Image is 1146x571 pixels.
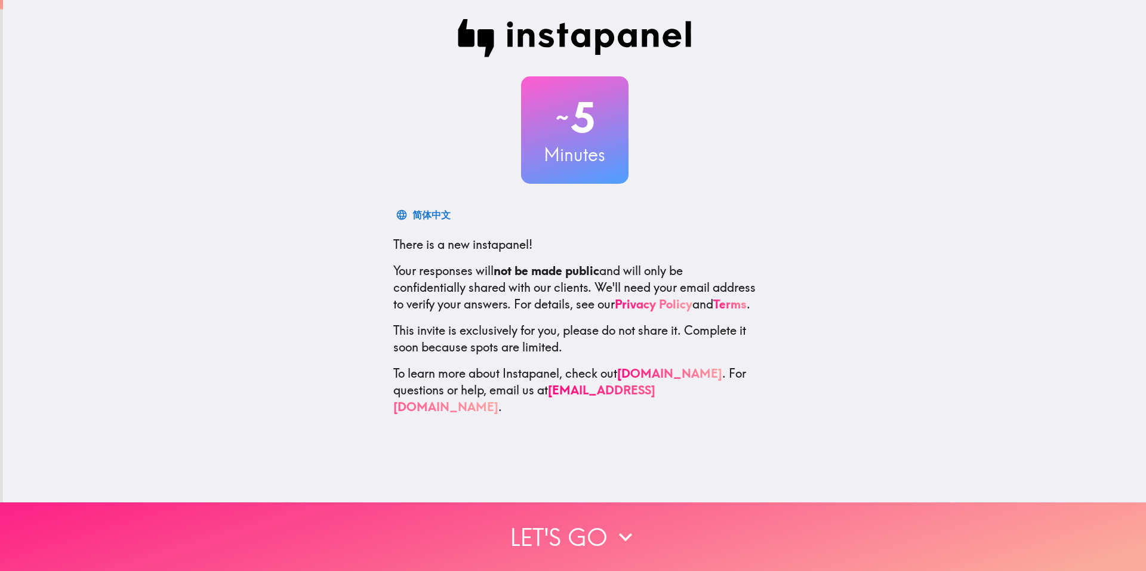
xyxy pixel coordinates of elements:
span: ~ [554,100,571,135]
div: 简体中文 [412,206,451,223]
img: Instapanel [458,19,692,57]
h3: Minutes [521,142,629,167]
span: There is a new instapanel! [393,237,532,252]
p: This invite is exclusively for you, please do not share it. Complete it soon because spots are li... [393,322,756,356]
a: [DOMAIN_NAME] [617,366,722,381]
p: To learn more about Instapanel, check out . For questions or help, email us at . [393,365,756,415]
b: not be made public [494,263,599,278]
button: 简体中文 [393,203,455,227]
p: Your responses will and will only be confidentially shared with our clients. We'll need your emai... [393,263,756,313]
a: [EMAIL_ADDRESS][DOMAIN_NAME] [393,382,655,414]
a: Terms [713,297,747,311]
a: Privacy Policy [615,297,692,311]
h2: 5 [521,93,629,142]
